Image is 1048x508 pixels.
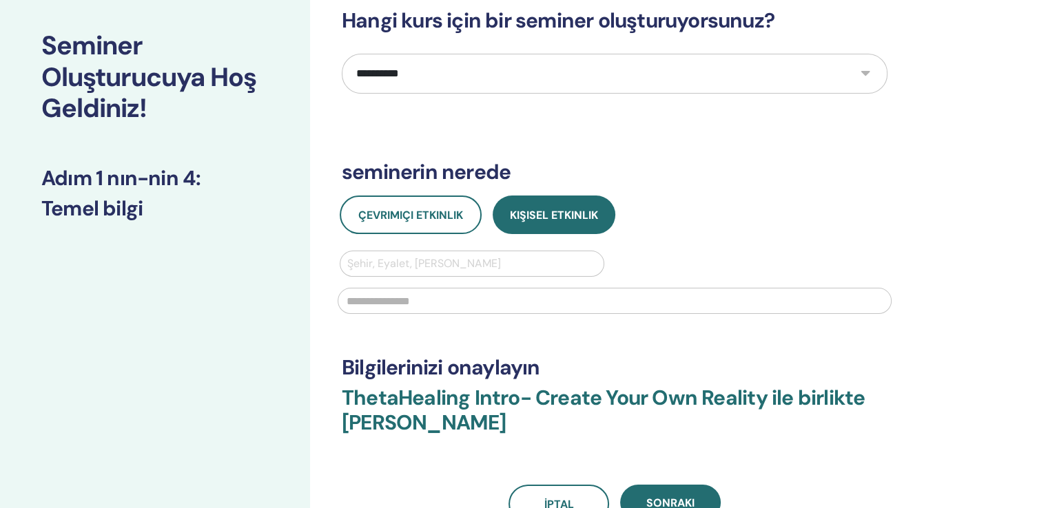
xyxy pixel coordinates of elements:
h3: Temel bilgi [41,196,269,221]
h3: Adım 1 nın-nin 4 : [41,166,269,191]
button: Kişisel Etkinlik [493,195,615,234]
span: Kişisel Etkinlik [510,208,598,222]
h3: ThetaHealing Intro- Create Your Own Reality ile birlikte [PERSON_NAME] [342,385,887,452]
h3: Bilgilerinizi onaylayın [342,355,887,380]
h3: seminerin nerede [342,160,887,184]
span: Çevrimiçi Etkinlik [358,208,463,222]
h2: Seminer Oluşturucuya Hoş Geldiniz! [41,30,269,125]
h3: Hangi kurs için bir seminer oluşturuyorsunuz? [342,8,887,33]
button: Çevrimiçi Etkinlik [340,195,482,234]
